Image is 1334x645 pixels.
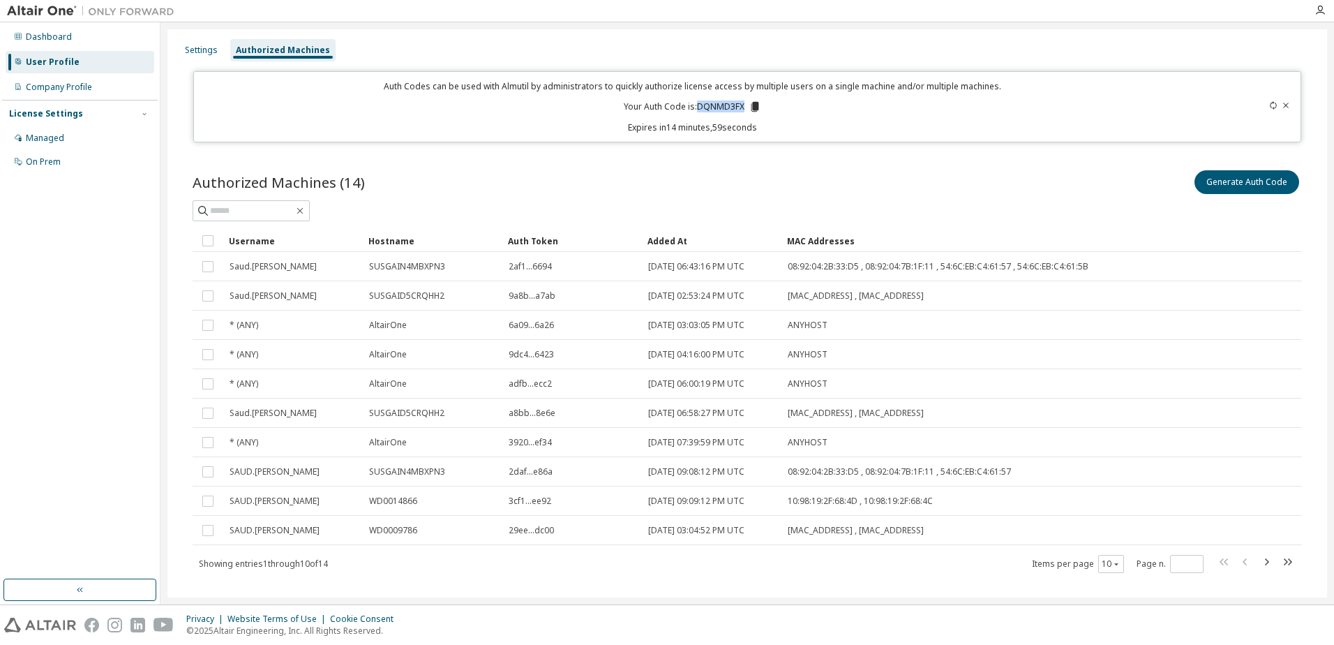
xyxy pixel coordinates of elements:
span: [DATE] 09:08:12 PM UTC [648,466,744,477]
span: [MAC_ADDRESS] , [MAC_ADDRESS] [788,525,924,536]
img: altair_logo.svg [4,618,76,632]
span: [DATE] 09:09:12 PM UTC [648,496,744,507]
span: [DATE] 04:16:00 PM UTC [648,349,744,360]
p: Auth Codes can be used with Almutil by administrators to quickly authorize license access by mult... [202,80,1184,92]
span: Saud.[PERSON_NAME] [230,261,317,272]
span: Page n. [1137,555,1204,573]
span: [MAC_ADDRESS] , [MAC_ADDRESS] [788,408,924,419]
span: [DATE] 07:39:59 PM UTC [648,437,744,448]
div: User Profile [26,57,80,68]
span: ANYHOST [788,437,827,448]
span: Saud.[PERSON_NAME] [230,290,317,302]
span: [MAC_ADDRESS] , [MAC_ADDRESS] [788,290,924,302]
button: 10 [1102,558,1121,570]
div: MAC Addresses [787,230,1148,252]
div: Auth Token [508,230,636,252]
div: Authorized Machines [236,45,330,56]
div: Settings [185,45,218,56]
span: WD0009786 [369,525,417,536]
span: Authorized Machines (14) [193,172,365,192]
p: © 2025 Altair Engineering, Inc. All Rights Reserved. [186,625,402,637]
img: instagram.svg [107,618,122,632]
img: linkedin.svg [130,618,145,632]
span: SUSGAID5CRQHH2 [369,290,444,302]
span: 2daf...e86a [509,466,553,477]
div: Hostname [368,230,497,252]
span: Showing entries 1 through 10 of 14 [199,558,328,570]
img: facebook.svg [84,618,99,632]
span: 2af1...6694 [509,261,552,272]
div: Dashboard [26,31,72,43]
div: Website Terms of Use [227,614,330,625]
span: 08:92:04:2B:33:D5 , 08:92:04:7B:1F:11 , 54:6C:EB:C4:61:57 , 54:6C:EB:C4:61:5B [788,261,1088,272]
div: Privacy [186,614,227,625]
span: 29ee...dc00 [509,525,554,536]
div: Username [229,230,357,252]
span: WD0014866 [369,496,417,507]
span: AltairOne [369,320,407,331]
span: 3920...ef34 [509,437,552,448]
span: SUSGAIN4MBXPN3 [369,466,445,477]
span: SUSGAID5CRQHH2 [369,408,444,419]
span: ANYHOST [788,320,827,331]
div: Cookie Consent [330,614,402,625]
span: [DATE] 06:58:27 PM UTC [648,408,744,419]
div: Added At [647,230,776,252]
span: [DATE] 03:03:05 PM UTC [648,320,744,331]
span: adfb...ecc2 [509,378,552,390]
button: Generate Auth Code [1194,170,1299,194]
span: * (ANY) [230,437,258,448]
p: Expires in 14 minutes, 59 seconds [202,121,1184,133]
span: ANYHOST [788,378,827,390]
div: Company Profile [26,82,92,93]
span: * (ANY) [230,378,258,390]
span: a8bb...8e6e [509,408,555,419]
span: ANYHOST [788,349,827,360]
span: Saud.[PERSON_NAME] [230,408,317,419]
span: SAUD.[PERSON_NAME] [230,496,320,507]
span: 9dc4...6423 [509,349,554,360]
div: On Prem [26,156,61,168]
span: Items per page [1032,555,1124,573]
img: youtube.svg [153,618,174,632]
img: Altair One [7,4,181,18]
span: AltairOne [369,349,407,360]
span: [DATE] 06:43:16 PM UTC [648,261,744,272]
span: 3cf1...ee92 [509,496,551,507]
p: Your Auth Code is: DQNMD3FX [624,101,761,113]
span: * (ANY) [230,320,258,331]
span: 9a8b...a7ab [509,290,555,302]
span: * (ANY) [230,349,258,360]
span: 10:98:19:2F:68:4D , 10:98:19:2F:68:4C [788,496,933,507]
span: AltairOne [369,378,407,390]
div: Managed [26,133,64,144]
div: License Settings [9,108,83,119]
span: [DATE] 03:04:52 PM UTC [648,525,744,536]
span: SAUD.[PERSON_NAME] [230,525,320,536]
span: 6a09...6a26 [509,320,554,331]
span: 08:92:04:2B:33:D5 , 08:92:04:7B:1F:11 , 54:6C:EB:C4:61:57 [788,466,1011,477]
span: AltairOne [369,437,407,448]
span: SAUD.[PERSON_NAME] [230,466,320,477]
span: [DATE] 06:00:19 PM UTC [648,378,744,390]
span: [DATE] 02:53:24 PM UTC [648,290,744,302]
span: SUSGAIN4MBXPN3 [369,261,445,272]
